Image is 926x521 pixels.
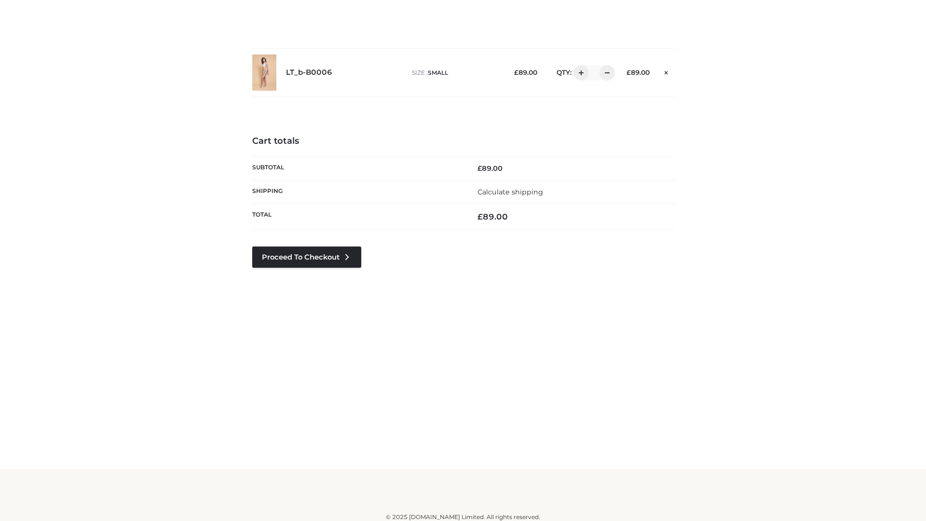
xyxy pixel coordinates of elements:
span: SMALL [428,69,448,76]
a: LT_b-B0006 [286,68,332,77]
th: Shipping [252,180,463,204]
span: £ [477,164,482,173]
th: Total [252,204,463,230]
span: £ [626,69,631,76]
a: Proceed to Checkout [252,247,361,268]
bdi: 89.00 [477,212,508,221]
a: Calculate shipping [477,188,543,196]
span: £ [477,212,483,221]
bdi: 89.00 [514,69,537,76]
bdi: 89.00 [477,164,503,173]
h4: Cart totals [252,136,674,147]
p: size : [412,69,499,77]
div: QTY: [547,65,612,81]
bdi: 89.00 [626,69,650,76]
th: Subtotal [252,156,463,180]
a: Remove this item [659,65,674,78]
span: £ [514,69,518,76]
